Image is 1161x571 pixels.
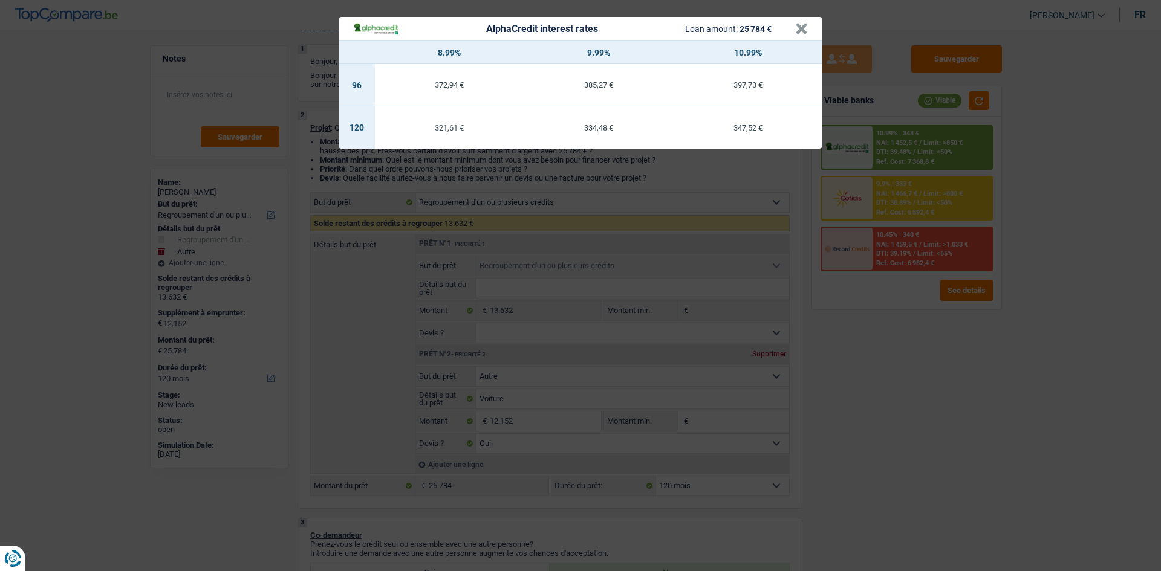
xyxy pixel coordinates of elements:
th: 9.99% [524,41,674,64]
div: 321,61 € [375,124,524,132]
th: 10.99% [673,41,822,64]
td: 120 [339,106,375,149]
div: 397,73 € [673,81,822,89]
div: 385,27 € [524,81,674,89]
div: AlphaCredit interest rates [486,24,598,34]
div: 372,94 € [375,81,524,89]
button: × [795,23,808,35]
span: 25 784 € [740,24,772,34]
th: 8.99% [375,41,524,64]
td: 96 [339,64,375,106]
div: 334,48 € [524,124,674,132]
div: 347,52 € [673,124,822,132]
img: AlphaCredit [353,22,399,36]
span: Loan amount: [685,24,738,34]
